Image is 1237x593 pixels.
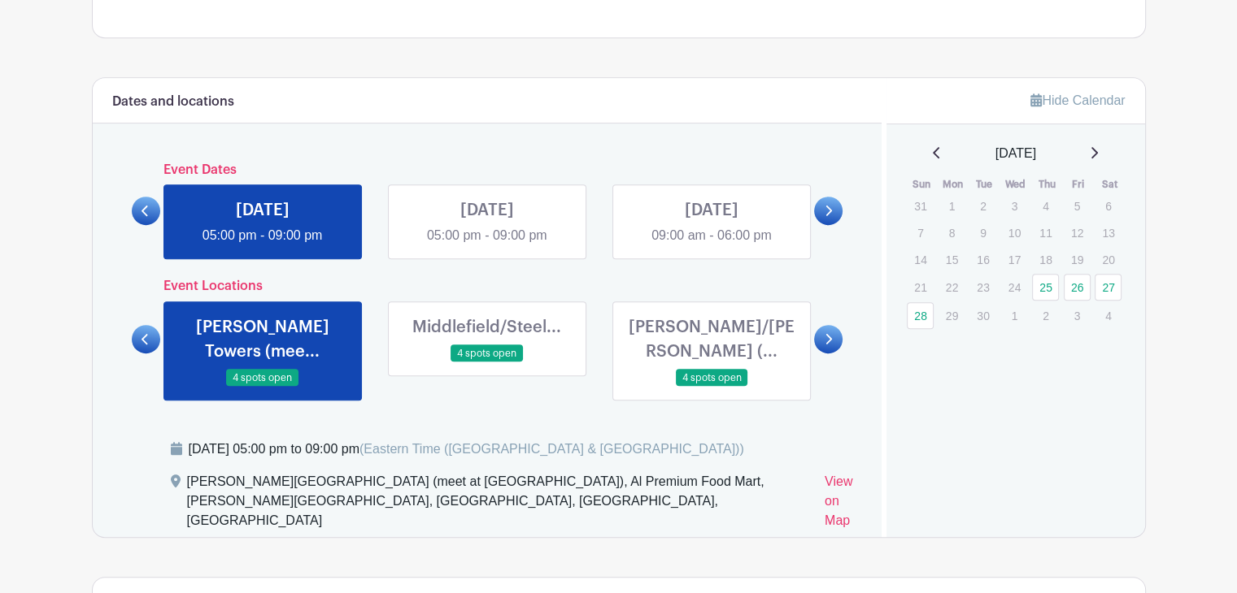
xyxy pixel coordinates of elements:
[969,275,996,300] p: 23
[1064,193,1091,219] p: 5
[1032,274,1059,301] a: 25
[112,94,234,110] h6: Dates and locations
[1032,247,1059,272] p: 18
[160,162,815,178] h6: Event Dates
[995,144,1036,163] span: [DATE]
[939,220,965,245] p: 8
[906,176,938,193] th: Sun
[1031,176,1063,193] th: Thu
[907,193,934,219] p: 31
[1001,220,1028,245] p: 10
[1095,193,1122,219] p: 6
[1001,193,1028,219] p: 3
[1032,220,1059,245] p: 11
[939,275,965,300] p: 22
[1000,176,1032,193] th: Wed
[825,472,862,537] a: View on Map
[160,279,815,294] h6: Event Locations
[907,220,934,245] p: 7
[1030,93,1125,107] a: Hide Calendar
[1064,274,1091,301] a: 26
[939,193,965,219] p: 1
[907,247,934,272] p: 14
[1063,176,1095,193] th: Fri
[1095,303,1122,328] p: 4
[969,193,996,219] p: 2
[1064,303,1091,328] p: 3
[1064,220,1091,245] p: 12
[1032,193,1059,219] p: 4
[1094,176,1126,193] th: Sat
[1064,247,1091,272] p: 19
[1095,220,1122,245] p: 13
[969,220,996,245] p: 9
[907,275,934,300] p: 21
[938,176,969,193] th: Mon
[939,303,965,328] p: 29
[1001,303,1028,328] p: 1
[939,247,965,272] p: 15
[189,439,744,459] div: [DATE] 05:00 pm to 09:00 pm
[1032,303,1059,328] p: 2
[969,247,996,272] p: 16
[969,176,1000,193] th: Tue
[1095,274,1122,301] a: 27
[907,302,934,329] a: 28
[1001,275,1028,300] p: 24
[1001,247,1028,272] p: 17
[187,472,812,537] div: [PERSON_NAME][GEOGRAPHIC_DATA] (meet at [GEOGRAPHIC_DATA]), Al Premium Food Mart, [PERSON_NAME][G...
[359,442,744,456] span: (Eastern Time ([GEOGRAPHIC_DATA] & [GEOGRAPHIC_DATA]))
[1095,247,1122,272] p: 20
[969,303,996,328] p: 30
